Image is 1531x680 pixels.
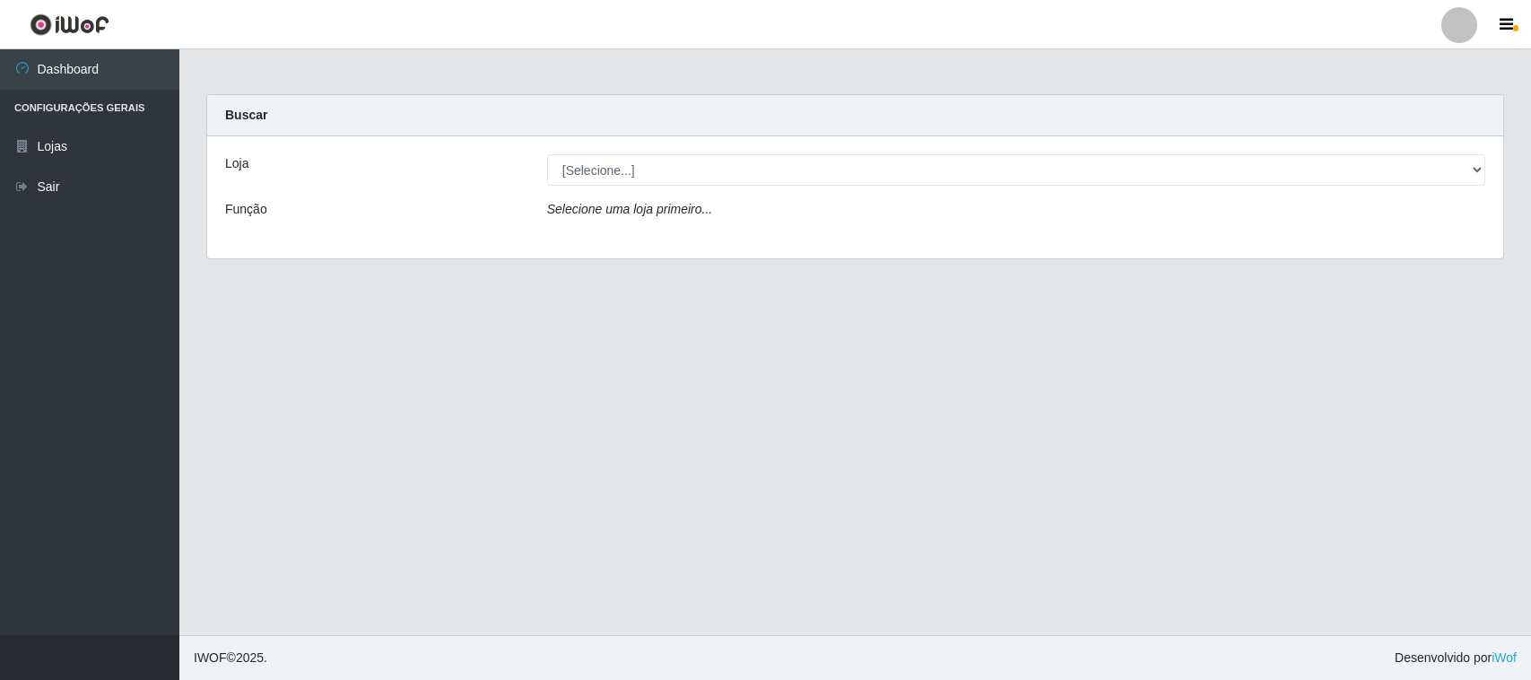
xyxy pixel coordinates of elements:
[30,13,109,36] img: CoreUI Logo
[1492,650,1517,665] a: iWof
[1395,649,1517,667] span: Desenvolvido por
[225,154,248,173] label: Loja
[547,202,712,216] i: Selecione uma loja primeiro...
[225,108,267,122] strong: Buscar
[225,200,267,219] label: Função
[194,650,227,665] span: IWOF
[194,649,267,667] span: © 2025 .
